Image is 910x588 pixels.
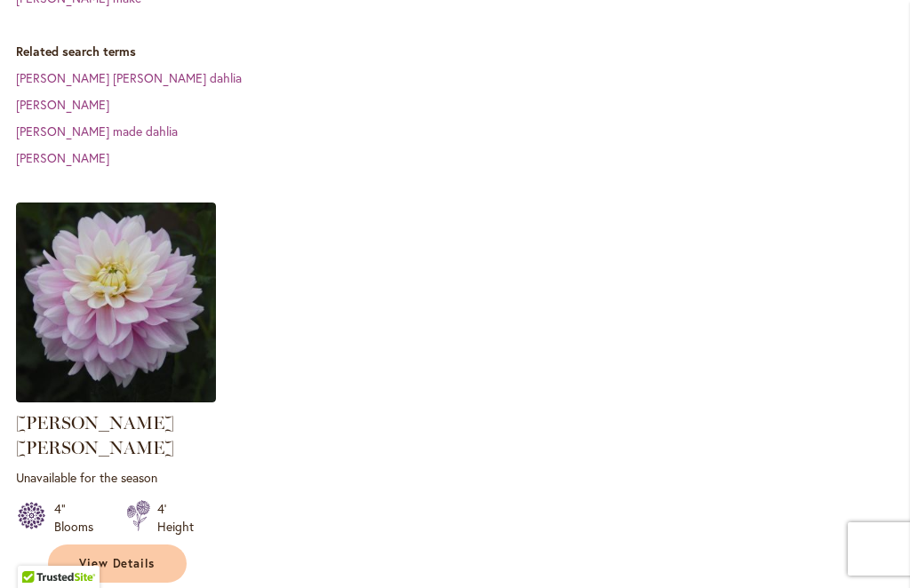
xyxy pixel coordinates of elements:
p: Unavailable for the season [16,469,216,486]
div: 4" Blooms [54,500,105,536]
a: [PERSON_NAME] [16,149,109,166]
a: [PERSON_NAME] [PERSON_NAME] [16,412,174,458]
a: [PERSON_NAME] made dahlia [16,123,178,139]
a: [PERSON_NAME] [PERSON_NAME] dahlia [16,69,242,86]
span: View Details [79,556,156,571]
a: View Details [48,544,187,583]
a: Charlotte Mae [16,389,216,406]
img: Charlotte Mae [16,203,216,402]
div: 4' Height [157,500,194,536]
dt: Related search terms [16,43,894,60]
a: [PERSON_NAME] [16,96,109,113]
iframe: Launch Accessibility Center [13,525,63,575]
